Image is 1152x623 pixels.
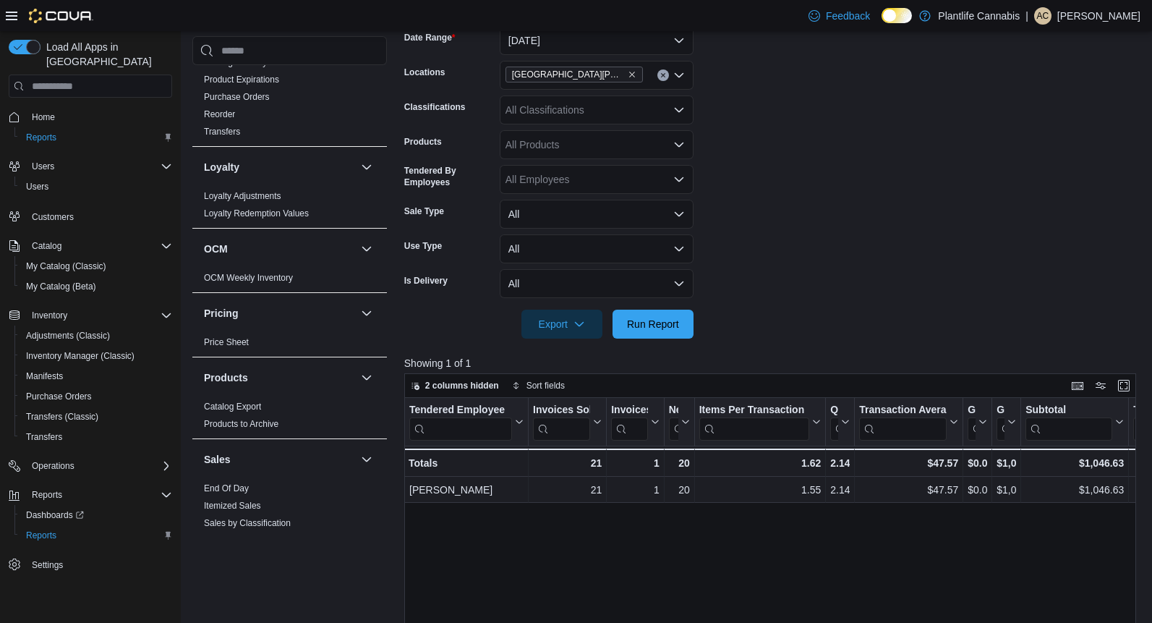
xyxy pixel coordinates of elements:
[669,481,690,499] div: 20
[358,369,375,386] button: Products
[404,67,445,78] label: Locations
[204,273,293,283] a: OCM Weekly Inventory
[859,404,958,441] button: Transaction Average
[204,306,238,321] h3: Pricing
[20,258,112,275] a: My Catalog (Classic)
[20,278,172,295] span: My Catalog (Beta)
[968,454,987,472] div: $0.00
[26,457,80,475] button: Operations
[826,9,870,23] span: Feedback
[26,370,63,382] span: Manifests
[26,208,80,226] a: Customers
[204,109,235,119] a: Reorder
[32,559,63,571] span: Settings
[26,330,110,342] span: Adjustments (Classic)
[204,191,281,201] a: Loyalty Adjustments
[803,1,876,30] a: Feedback
[20,368,69,385] a: Manifests
[404,205,444,217] label: Sale Type
[1057,7,1140,25] p: [PERSON_NAME]
[26,556,69,574] a: Settings
[26,207,172,225] span: Customers
[204,370,355,385] button: Products
[26,158,60,175] button: Users
[409,454,524,472] div: Totals
[32,161,54,172] span: Users
[533,404,590,418] div: Invoices Sold
[404,101,466,113] label: Classifications
[14,256,178,276] button: My Catalog (Classic)
[830,454,850,472] div: 2.14
[968,481,987,499] div: $0.00
[613,310,694,339] button: Run Report
[204,190,281,202] span: Loyalty Adjustments
[26,108,172,126] span: Home
[500,200,694,229] button: All
[26,307,73,324] button: Inventory
[699,404,821,441] button: Items Per Transaction
[26,237,172,255] span: Catalog
[611,454,659,472] div: 1
[20,347,140,365] a: Inventory Manager (Classic)
[830,481,850,499] div: 2.14
[26,109,61,126] a: Home
[14,276,178,297] button: My Catalog (Beta)
[26,457,172,475] span: Operations
[673,104,685,116] button: Open list of options
[26,411,98,423] span: Transfers (Classic)
[997,404,1016,441] button: Gross Sales
[192,398,387,438] div: Products
[26,509,84,521] span: Dashboards
[1025,404,1124,441] button: Subtotal
[668,454,689,472] div: 20
[1037,7,1049,25] span: AC
[204,370,248,385] h3: Products
[9,101,172,613] nav: Complex example
[20,258,172,275] span: My Catalog (Classic)
[204,208,309,219] a: Loyalty Redemption Values
[204,419,278,429] a: Products to Archive
[358,451,375,468] button: Sales
[26,260,106,272] span: My Catalog (Classic)
[29,9,93,23] img: Cova
[968,404,976,441] div: Gift Card Sales
[204,160,355,174] button: Loyalty
[204,109,235,120] span: Reorder
[526,380,565,391] span: Sort fields
[26,431,62,443] span: Transfers
[204,160,239,174] h3: Loyalty
[20,527,172,544] span: Reports
[26,158,172,175] span: Users
[404,165,494,188] label: Tendered By Employees
[3,156,178,177] button: Users
[204,127,240,137] a: Transfers
[699,404,809,441] div: Items Per Transaction
[3,554,178,575] button: Settings
[14,366,178,386] button: Manifests
[26,530,56,541] span: Reports
[14,386,178,407] button: Purchase Orders
[204,402,261,412] a: Catalog Export
[533,481,602,499] div: 21
[3,236,178,256] button: Catalog
[859,404,947,441] div: Transaction Average
[521,310,602,339] button: Export
[20,408,104,425] a: Transfers (Classic)
[533,454,602,472] div: 21
[533,404,590,441] div: Invoices Sold
[425,380,499,391] span: 2 columns hidden
[26,556,172,574] span: Settings
[14,505,178,525] a: Dashboards
[404,32,456,43] label: Date Range
[32,211,74,223] span: Customers
[997,454,1016,472] div: $1,094.53
[3,305,178,326] button: Inventory
[1025,454,1124,472] div: $1,046.63
[26,281,96,292] span: My Catalog (Beta)
[997,404,1004,441] div: Gross Sales
[26,132,56,143] span: Reports
[611,404,647,441] div: Invoices Ref
[192,187,387,228] div: Loyalty
[20,327,172,344] span: Adjustments (Classic)
[204,483,249,494] span: End Of Day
